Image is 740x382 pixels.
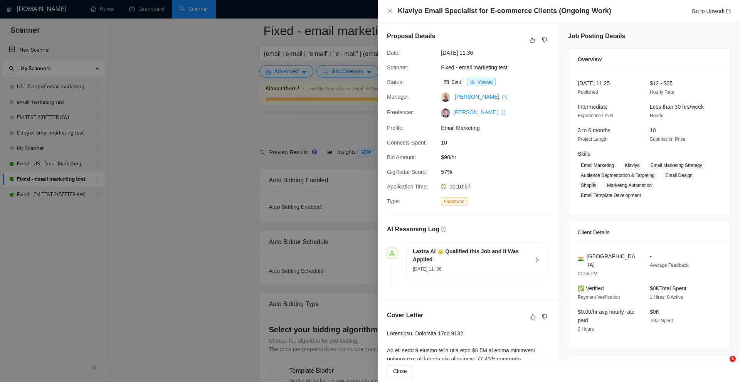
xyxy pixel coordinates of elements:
[393,367,407,375] span: Close
[387,32,435,41] h5: Proposal Details
[578,104,608,110] span: Intermediate
[578,151,590,157] span: Skills
[441,153,557,162] span: $90/hr
[650,127,656,133] span: 10
[501,110,505,115] span: export
[398,6,611,16] h4: Klaviyo Email Specialist for E-commerce Clients (Ongoing Work)
[441,63,557,72] span: Fixed - email marketing test
[470,80,475,84] span: eye
[650,309,659,315] span: $0K
[650,263,689,268] span: Average Feedback
[387,183,428,190] span: Application Time:
[387,8,393,14] button: Close
[449,183,471,190] span: 00:10:57
[578,161,617,170] span: Email Marketing
[441,168,557,176] span: 57%
[441,197,468,206] span: Outbound
[578,326,594,332] span: 0 Hours
[387,169,427,175] span: GigRadar Score:
[528,35,537,45] button: like
[387,311,423,320] h5: Cover Letter
[578,294,620,300] span: Payment Verification
[441,108,450,118] img: c1oEiMIUZNFZJGdJBHeW7_i-_wnJPZiH4SdcRN1-Jy8V19Jkvk7mCiRQAbEl5kc9Mj
[578,222,721,243] div: Client Details
[650,80,673,86] span: $12 - $35
[578,55,602,64] span: Overview
[387,79,404,85] span: Status:
[387,365,413,377] button: Close
[726,9,731,13] span: export
[441,138,557,147] span: 10
[478,79,493,85] span: Viewed
[441,184,446,189] span: clock-circle
[387,50,400,56] span: Date:
[662,171,696,180] span: Email Design
[542,37,547,43] span: dislike
[455,94,507,100] a: [PERSON_NAME] export
[691,8,731,14] a: Go to Upworkexport
[650,136,686,142] span: Submission Price
[441,49,557,57] span: [DATE] 11:36
[578,356,721,377] div: Job Description
[387,8,393,14] span: close
[540,35,549,45] button: dislike
[578,127,610,133] span: 3 to 6 months
[578,171,658,180] span: Audience Segmentation & Targeting
[389,250,395,256] span: send
[451,79,461,85] span: Sent
[578,113,613,118] span: Experience Level
[714,356,732,374] iframe: Intercom live chat
[578,80,610,86] span: [DATE] 11:25
[530,314,536,320] span: like
[444,80,449,84] span: mail
[578,256,584,262] img: 🇮🇳
[387,109,414,115] span: Freelancer:
[535,257,540,262] span: right
[568,32,625,41] h5: Job Posting Details
[604,181,655,190] span: Marketing Automation
[578,191,644,200] span: Email Template Development
[730,356,736,362] span: 1
[650,104,704,110] span: Less than 30 hrs/week
[453,109,505,115] a: [PERSON_NAME] export
[413,247,530,264] h5: Laziza AI 👑 Qualified this Job and It Was Applied
[650,89,674,95] span: Hourly Rate
[650,253,652,259] span: -
[540,312,549,321] button: dislike
[387,140,427,146] span: Connects Spent:
[387,125,404,131] span: Profile:
[578,271,597,276] span: 01:56 PM
[587,252,637,269] span: [GEOGRAPHIC_DATA]
[578,285,604,291] span: ✅ Verified
[622,161,643,170] span: Klaviyo
[387,94,410,100] span: Manager:
[578,181,599,190] span: Shopify
[441,227,446,232] span: question-circle
[647,161,705,170] span: Email Marketing Strategy
[578,89,598,95] span: Published
[650,294,683,300] span: 1 Hires, 0 Active
[650,318,673,323] span: Total Spent
[542,314,547,320] span: dislike
[528,312,538,321] button: like
[530,37,535,43] span: like
[502,95,507,99] span: export
[578,136,607,142] span: Project Length
[387,64,409,71] span: Scanner:
[650,113,663,118] span: Hourly
[387,225,439,234] h5: AI Reasoning Log
[387,198,400,204] span: Type:
[578,309,635,323] span: $0.00/hr avg hourly rate paid
[413,266,441,272] span: [DATE] 11: 36
[387,154,416,160] span: Bid Amount:
[441,124,557,132] span: Email Marketing
[650,285,686,291] span: $0K Total Spent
